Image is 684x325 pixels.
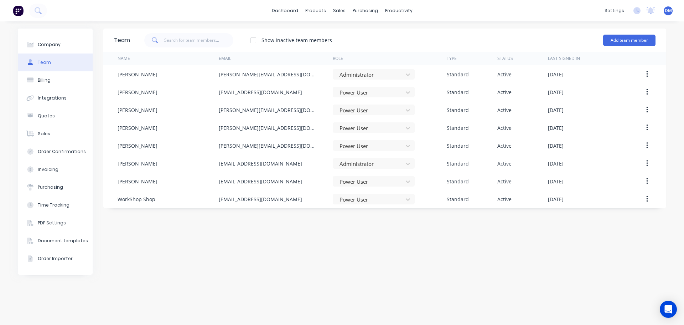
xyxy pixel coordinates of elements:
div: [EMAIL_ADDRESS][DOMAIN_NAME] [219,88,302,96]
div: Name [118,55,130,62]
div: [PERSON_NAME] [118,106,157,114]
div: products [302,5,330,16]
span: DM [665,7,672,14]
div: [DATE] [548,106,564,114]
div: [PERSON_NAME] [118,142,157,149]
div: [DATE] [548,124,564,132]
button: PDF Settings [18,214,93,232]
div: Email [219,55,231,62]
div: Active [497,195,512,203]
div: sales [330,5,349,16]
a: dashboard [268,5,302,16]
div: PDF Settings [38,220,66,226]
div: Invoicing [38,166,58,173]
div: [PERSON_NAME][EMAIL_ADDRESS][DOMAIN_NAME] [219,124,318,132]
div: Team [114,36,130,45]
img: Factory [13,5,24,16]
button: Team [18,54,93,71]
div: [DATE] [548,178,564,185]
div: Standard [447,142,469,149]
button: Purchasing [18,178,93,196]
div: Open Intercom Messenger [660,301,677,318]
div: [PERSON_NAME] [118,178,157,185]
div: [PERSON_NAME][EMAIL_ADDRESS][DOMAIN_NAME] [219,106,318,114]
button: Add team member [603,35,655,46]
div: Role [333,55,343,62]
div: [PERSON_NAME] [118,71,157,78]
div: Integrations [38,95,67,101]
div: [PERSON_NAME][EMAIL_ADDRESS][DOMAIN_NAME] [219,142,318,149]
div: [DATE] [548,160,564,167]
div: Time Tracking [38,202,69,208]
div: Active [497,178,512,185]
button: Document templates [18,232,93,250]
div: Last signed in [548,55,580,62]
div: Billing [38,77,51,83]
button: Integrations [18,89,93,107]
div: Team [38,59,51,66]
div: Standard [447,71,469,78]
div: [DATE] [548,88,564,96]
div: Type [447,55,457,62]
div: Order Confirmations [38,148,86,155]
div: [PERSON_NAME][EMAIL_ADDRESS][DOMAIN_NAME] [219,71,318,78]
div: settings [601,5,628,16]
div: Standard [447,88,469,96]
div: Active [497,124,512,132]
div: Active [497,142,512,149]
button: Order Importer [18,250,93,268]
div: Active [497,71,512,78]
button: Company [18,36,93,54]
button: Time Tracking [18,196,93,214]
div: [EMAIL_ADDRESS][DOMAIN_NAME] [219,195,302,203]
div: Document templates [38,238,88,244]
div: Active [497,106,512,114]
div: [PERSON_NAME] [118,88,157,96]
div: [DATE] [548,71,564,78]
div: Standard [447,178,469,185]
div: Standard [447,124,469,132]
button: Quotes [18,107,93,125]
div: WorkShop Shop [118,195,155,203]
div: productivity [382,5,416,16]
div: Company [38,41,61,48]
div: Sales [38,131,50,137]
div: Show inactive team members [261,36,332,44]
div: purchasing [349,5,382,16]
div: Active [497,160,512,167]
div: [DATE] [548,142,564,149]
button: Sales [18,125,93,143]
button: Invoicing [18,161,93,178]
div: Standard [447,160,469,167]
div: Purchasing [38,184,63,191]
div: Active [497,88,512,96]
div: Standard [447,195,469,203]
div: [DATE] [548,195,564,203]
div: Quotes [38,113,55,119]
div: Standard [447,106,469,114]
button: Order Confirmations [18,143,93,161]
input: Search for team members... [164,33,234,47]
div: [PERSON_NAME] [118,124,157,132]
div: Order Importer [38,255,73,262]
div: [EMAIL_ADDRESS][DOMAIN_NAME] [219,160,302,167]
div: Status [497,55,513,62]
div: [PERSON_NAME] [118,160,157,167]
button: Billing [18,71,93,89]
div: [EMAIL_ADDRESS][DOMAIN_NAME] [219,178,302,185]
